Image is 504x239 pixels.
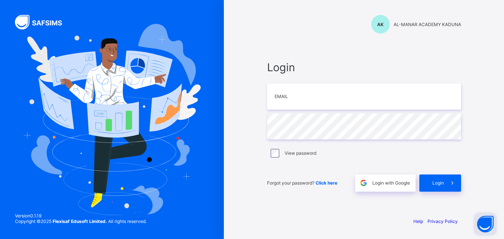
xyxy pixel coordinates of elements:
a: Help [413,218,423,224]
a: Privacy Policy [428,218,458,224]
img: Hero Image [23,24,201,215]
span: Version 0.1.19 [15,213,147,218]
button: Open asap [474,213,497,235]
a: Click here [316,180,337,186]
span: Login [267,61,461,74]
span: Forgot your password? [267,180,337,186]
strong: Flexisaf Edusoft Limited. [53,218,107,224]
span: AK [377,22,384,27]
span: Login [432,180,444,186]
img: SAFSIMS Logo [15,15,71,29]
label: View password [285,150,316,156]
span: Copyright © 2025 All rights reserved. [15,218,147,224]
img: google.396cfc9801f0270233282035f929180a.svg [359,179,368,187]
span: AL-MANAR ACADEMY KADUNA [394,22,461,27]
span: Login with Google [372,180,410,186]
